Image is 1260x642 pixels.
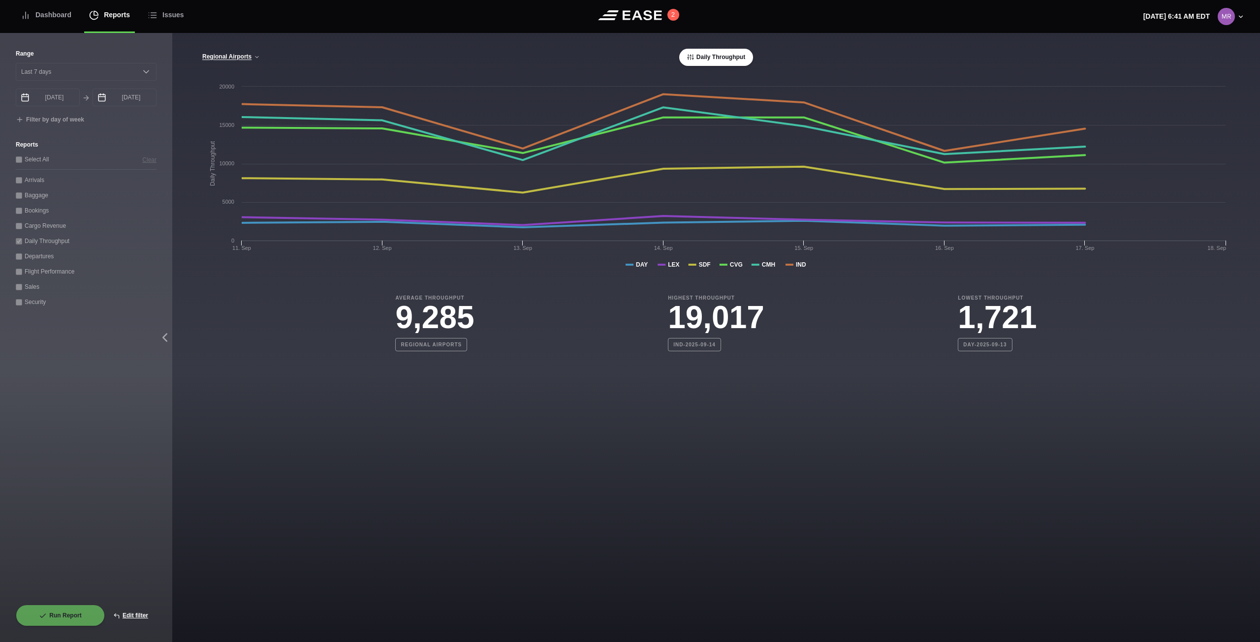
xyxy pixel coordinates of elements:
button: Regional Airports [202,54,260,61]
tspan: SDF [699,261,711,268]
text: 10000 [219,160,234,166]
img: 0b2ed616698f39eb9cebe474ea602d52 [1218,8,1235,25]
label: Reports [16,140,157,149]
tspan: DAY [636,261,648,268]
tspan: 12. Sep [373,245,392,251]
tspan: IND [796,261,806,268]
button: Edit filter [105,605,157,626]
button: Clear [142,154,157,165]
tspan: 15. Sep [794,245,813,251]
tspan: 14. Sep [654,245,673,251]
b: Average Throughput [395,294,474,302]
tspan: Daily Throughput [209,141,216,186]
b: Highest Throughput [668,294,764,302]
b: DAY-2025-09-13 [958,338,1012,351]
tspan: 16. Sep [935,245,954,251]
button: 2 [667,9,679,21]
p: [DATE] 6:41 AM EDT [1143,11,1210,22]
b: Lowest Throughput [958,294,1037,302]
text: 15000 [219,122,234,128]
tspan: 11. Sep [232,245,251,251]
text: 5000 [222,199,234,205]
tspan: 17. Sep [1075,245,1094,251]
tspan: LEX [668,261,679,268]
tspan: CVG [730,261,743,268]
text: 0 [231,238,234,244]
h3: 9,285 [395,302,474,333]
button: Filter by day of week [16,116,84,124]
text: 20000 [219,84,234,90]
input: mm/dd/yyyy [93,89,157,106]
b: IND-2025-09-14 [668,338,721,351]
tspan: CMH [762,261,775,268]
button: Daily Throughput [679,49,753,66]
h3: 1,721 [958,302,1037,333]
label: Range [16,49,157,58]
h3: 19,017 [668,302,764,333]
tspan: 18. Sep [1207,245,1226,251]
input: mm/dd/yyyy [16,89,80,106]
b: Regional Airports [395,338,467,351]
tspan: 13. Sep [513,245,532,251]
